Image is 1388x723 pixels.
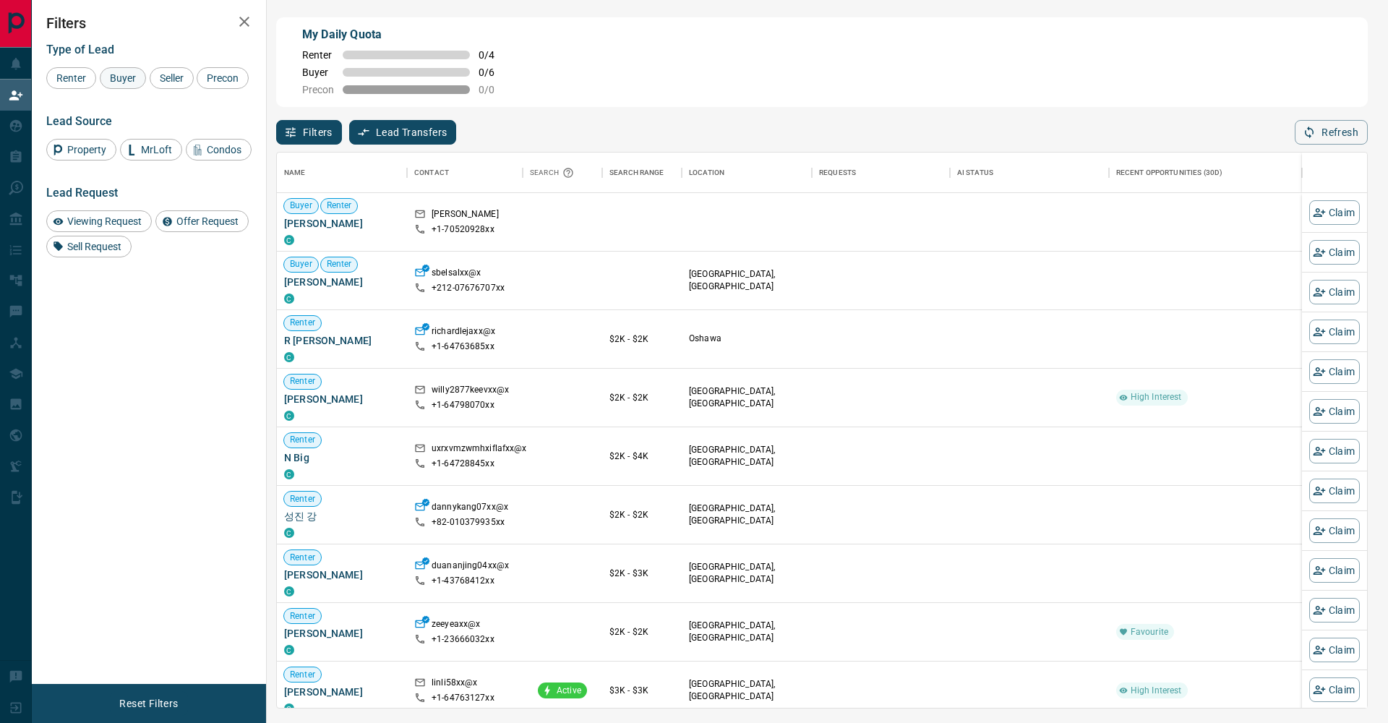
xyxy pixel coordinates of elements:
span: Buyer [302,67,334,78]
div: condos.ca [284,235,294,245]
div: Location [682,153,812,193]
p: My Daily Quota [302,26,510,43]
div: condos.ca [284,411,294,421]
span: Type of Lead [46,43,114,56]
span: 0 / 6 [479,67,510,78]
p: +1- 64728845xx [432,458,494,470]
span: MrLoft [136,144,177,155]
span: Viewing Request [62,215,147,227]
div: Buyer [100,67,146,89]
div: Seller [150,67,194,89]
div: Search [530,153,578,193]
p: +1- 64763685xx [432,341,494,353]
div: Location [689,153,724,193]
button: Reset Filters [110,691,187,716]
span: [PERSON_NAME] [284,568,400,582]
div: condos.ca [284,645,294,655]
p: [GEOGRAPHIC_DATA], [GEOGRAPHIC_DATA] [689,385,805,410]
span: Renter [321,258,358,270]
p: Oshawa [689,333,805,345]
button: Claim [1309,399,1360,424]
p: [GEOGRAPHIC_DATA], [GEOGRAPHIC_DATA] [689,268,805,293]
p: willy2877keevxx@x [432,384,509,399]
button: Claim [1309,280,1360,304]
div: Requests [812,153,950,193]
span: [PERSON_NAME] [284,626,400,641]
span: Renter [284,552,321,564]
p: $2K - $2K [609,508,674,521]
div: Property [46,139,116,161]
button: Claim [1309,598,1360,623]
div: Condos [186,139,252,161]
span: [PERSON_NAME] [284,216,400,231]
span: [PERSON_NAME] [284,392,400,406]
p: $2K - $2K [609,625,674,638]
span: Property [62,144,111,155]
span: Renter [51,72,91,84]
div: Renter [46,67,96,89]
span: Lead Source [46,114,112,128]
p: [GEOGRAPHIC_DATA], [GEOGRAPHIC_DATA] [689,678,805,703]
button: Refresh [1295,120,1368,145]
span: Seller [155,72,189,84]
p: [GEOGRAPHIC_DATA], [GEOGRAPHIC_DATA] [689,502,805,527]
p: +1- 64798070xx [432,399,494,411]
span: Renter [284,669,321,681]
span: Renter [284,610,321,623]
p: richardlejaxx@x [432,325,495,341]
p: $2K - $2K [609,333,674,346]
div: Recent Opportunities (30d) [1109,153,1302,193]
div: Requests [819,153,856,193]
span: Lead Request [46,186,118,200]
span: Renter [284,434,321,446]
span: Favourite [1125,626,1174,638]
span: Renter [284,375,321,388]
h2: Filters [46,14,252,32]
p: +1- 70520928xx [432,223,494,236]
div: Name [277,153,407,193]
p: +1- 43768412xx [432,575,494,587]
button: Claim [1309,479,1360,503]
span: [PERSON_NAME] [284,685,400,699]
div: Offer Request [155,210,249,232]
div: condos.ca [284,586,294,596]
div: Precon [197,67,249,89]
button: Claim [1309,439,1360,463]
span: 성진 강 [284,509,400,523]
p: [GEOGRAPHIC_DATA], [GEOGRAPHIC_DATA] [689,444,805,469]
span: Renter [284,317,321,329]
span: Buyer [284,200,318,212]
p: +212- 07676707xx [432,282,505,294]
button: Claim [1309,320,1360,344]
div: condos.ca [284,469,294,479]
span: [PERSON_NAME] [284,275,400,289]
p: [PERSON_NAME] [432,208,499,223]
button: Claim [1309,638,1360,662]
button: Lead Transfers [349,120,457,145]
div: Contact [414,153,449,193]
p: $3K - $3K [609,684,674,697]
button: Claim [1309,558,1360,583]
p: +1- 64763127xx [432,692,494,704]
span: Sell Request [62,241,127,252]
div: Viewing Request [46,210,152,232]
div: AI Status [950,153,1109,193]
button: Claim [1309,518,1360,543]
div: Search Range [609,153,664,193]
button: Claim [1309,677,1360,702]
button: Claim [1309,240,1360,265]
span: Buyer [284,258,318,270]
p: $2K - $3K [609,567,674,580]
p: $2K - $4K [609,450,674,463]
div: condos.ca [284,703,294,714]
p: $2K - $2K [609,391,674,404]
button: Claim [1309,359,1360,384]
div: condos.ca [284,352,294,362]
div: Contact [407,153,523,193]
div: condos.ca [284,294,294,304]
span: Renter [321,200,358,212]
p: zeeyeaxx@x [432,618,480,633]
span: Buyer [105,72,141,84]
span: Condos [202,144,247,155]
p: +82- 010379935xx [432,516,505,529]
